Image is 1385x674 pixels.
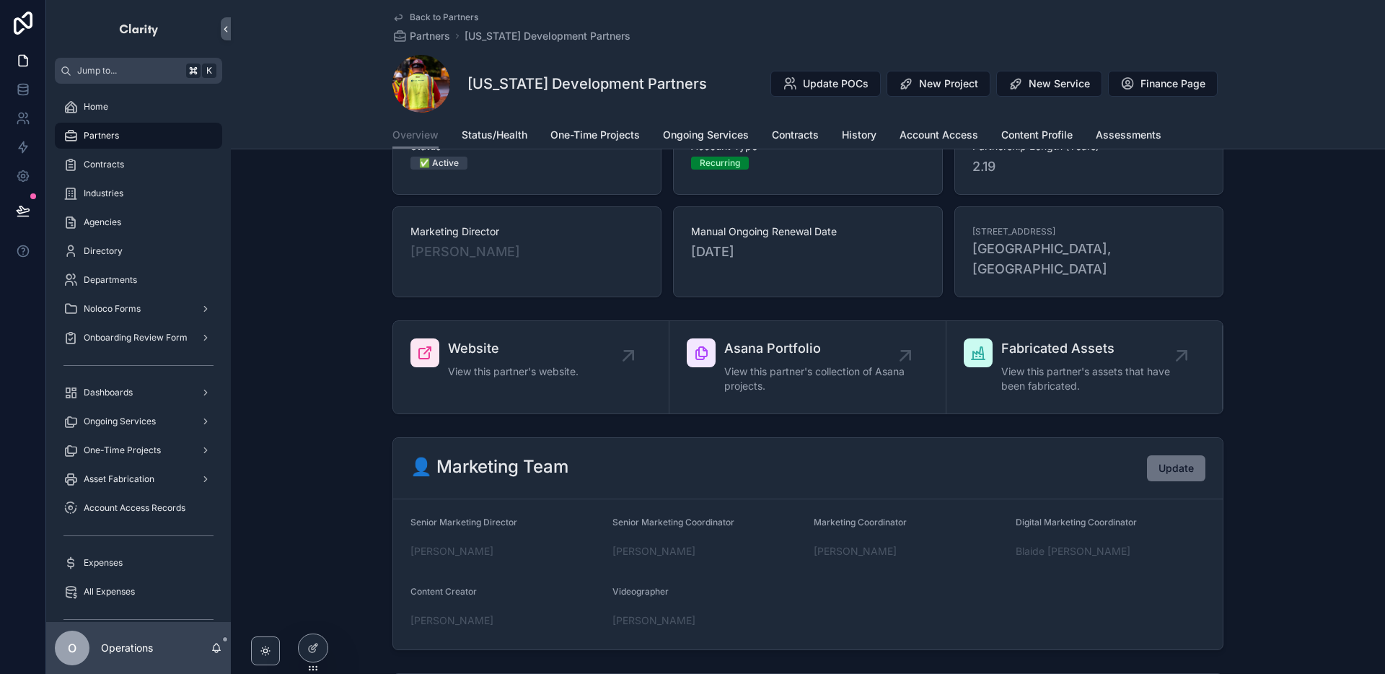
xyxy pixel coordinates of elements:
[724,364,905,393] span: View this partner's collection of Asana projects.
[724,338,905,359] span: Asana Portfolio
[84,445,161,456] span: One-Time Projects
[462,128,527,142] span: Status/Health
[118,17,159,40] img: App logo
[612,544,695,559] a: [PERSON_NAME]
[410,544,493,559] span: [PERSON_NAME]
[55,94,222,120] a: Home
[55,550,222,576] a: Expenses
[55,123,222,149] a: Partners
[691,224,924,239] span: Manual Ongoing Renewal Date
[55,466,222,492] a: Asset Fabrication
[84,245,123,257] span: Directory
[84,387,133,398] span: Dashboards
[410,12,478,23] span: Back to Partners
[1001,122,1073,151] a: Content Profile
[392,29,450,43] a: Partners
[55,437,222,463] a: One-Time Projects
[1001,128,1073,142] span: Content Profile
[203,65,215,76] span: K
[46,84,231,622] div: scrollable content
[462,122,527,151] a: Status/Health
[84,557,123,569] span: Expenses
[1029,76,1090,91] span: New Service
[393,321,669,413] a: WebsiteView this partner's website.
[612,586,669,597] span: Videographer
[84,586,135,598] span: All Expenses
[84,473,154,485] span: Asset Fabrication
[55,58,222,84] button: Jump to...K
[814,517,907,528] span: Marketing Coordinator
[55,408,222,434] a: Ongoing Services
[669,321,946,413] a: Asana PortfolioView this partner's collection of Asana projects.
[1140,76,1205,91] span: Finance Page
[772,122,819,151] a: Contracts
[1158,461,1194,476] span: Update
[1016,544,1130,559] a: Blaide [PERSON_NAME]
[842,122,876,151] a: History
[1108,71,1218,97] button: Finance Page
[996,71,1102,97] button: New Service
[410,517,517,528] span: Senior Marketing Director
[77,65,180,76] span: Jump to...
[410,29,450,43] span: Partners
[55,152,222,178] a: Contracts
[550,128,640,142] span: One-Time Projects
[770,71,881,97] button: Update POCs
[84,332,188,343] span: Onboarding Review Form
[663,128,749,142] span: Ongoing Services
[410,586,477,597] span: Content Creator
[55,380,222,406] a: Dashboards
[55,296,222,322] a: Noloco Forms
[410,613,493,628] a: [PERSON_NAME]
[467,74,707,94] h1: [US_STATE] Development Partners
[448,338,579,359] span: Website
[1016,517,1137,528] span: Digital Marketing Coordinator
[663,122,749,151] a: Ongoing Services
[612,613,695,628] a: [PERSON_NAME]
[900,122,978,151] a: Account Access
[550,122,640,151] a: One-Time Projects
[410,242,520,262] a: [PERSON_NAME]
[84,101,108,113] span: Home
[972,157,1205,177] span: 2.19
[803,76,869,91] span: Update POCs
[465,29,630,43] span: [US_STATE] Development Partners
[84,216,121,228] span: Agencies
[691,242,924,262] span: [DATE]
[1001,364,1182,393] span: View this partner's assets that have been fabricated.
[612,517,734,528] span: Senior Marketing Coordinator
[419,157,459,170] div: ✅ Active
[972,226,1055,237] span: [STREET_ADDRESS]
[84,502,185,514] span: Account Access Records
[700,157,740,170] div: Recurring
[55,209,222,235] a: Agencies
[1096,122,1161,151] a: Assessments
[410,455,568,478] h2: 👤 Marketing Team
[101,641,153,655] p: Operations
[84,130,119,141] span: Partners
[1096,128,1161,142] span: Assessments
[84,303,141,315] span: Noloco Forms
[1147,455,1205,481] button: Update
[68,639,76,657] span: O
[55,325,222,351] a: Onboarding Review Form
[84,159,124,170] span: Contracts
[55,238,222,264] a: Directory
[84,188,123,199] span: Industries
[814,544,897,559] a: [PERSON_NAME]
[84,416,156,427] span: Ongoing Services
[410,224,643,239] span: Marketing Director
[55,579,222,605] a: All Expenses
[392,12,478,23] a: Back to Partners
[55,180,222,206] a: Industries
[392,122,439,149] a: Overview
[392,128,439,142] span: Overview
[55,267,222,293] a: Departments
[84,274,137,286] span: Departments
[887,71,990,97] button: New Project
